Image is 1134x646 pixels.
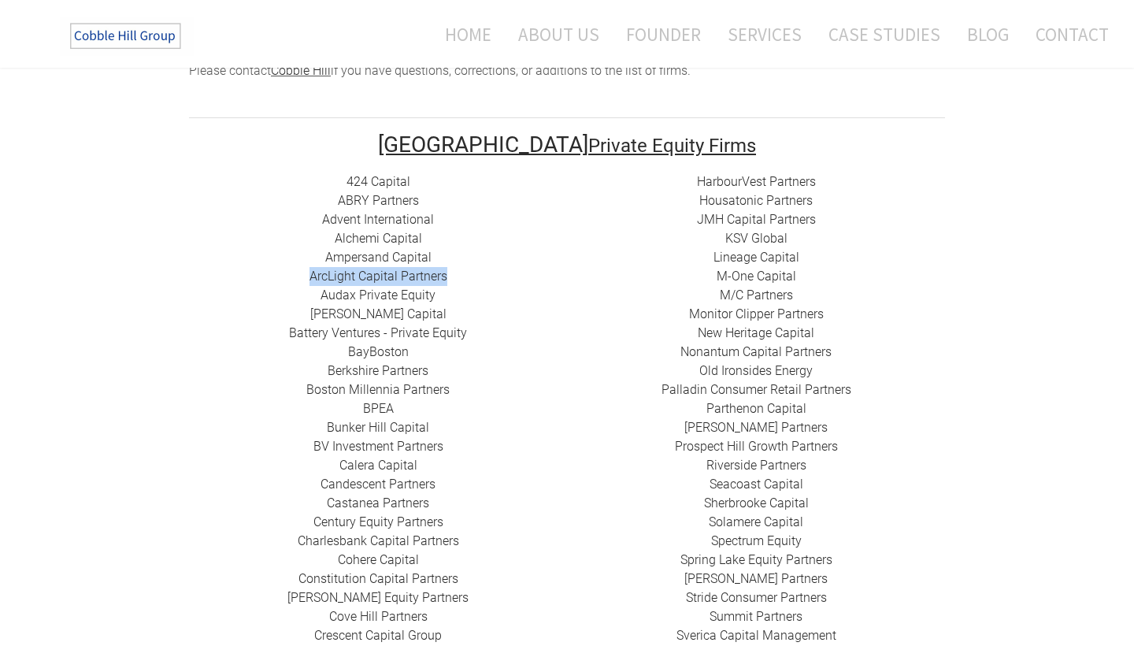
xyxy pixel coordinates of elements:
a: Housatonic Partners [699,193,813,208]
a: Cove Hill Partners [329,609,428,624]
a: Cohere Capital [338,552,419,567]
a: About Us [506,13,611,55]
a: Lineage Capital [713,250,799,265]
a: ​Bunker Hill Capital [327,420,429,435]
a: ​Crescent Capital Group [314,628,442,643]
a: ​[PERSON_NAME] Equity Partners [287,590,469,605]
span: Please contact if you have questions, corrections, or additions to the list of firms. [189,63,691,78]
a: Riverside Partners [706,458,806,473]
a: Solamere Capital [709,514,803,529]
a: ​Century Equity Partners [313,514,443,529]
a: [PERSON_NAME] Capital [310,306,447,321]
a: [PERSON_NAME] Partners [684,571,828,586]
a: Constitution Capital Partners [298,571,458,586]
a: Candescent Partners [321,477,435,492]
a: 424 Capital [346,174,410,189]
a: Summit Partners [710,609,802,624]
a: BayBoston [348,344,409,359]
a: Spectrum Equity [711,533,802,548]
a: Audax Private Equity [321,288,435,303]
a: Seacoast Capital [710,477,803,492]
a: Stride Consumer Partners [686,590,827,605]
a: Blog [955,13,1021,55]
a: Case Studies [817,13,952,55]
a: Home [421,13,503,55]
a: ​Ampersand Capital [325,250,432,265]
a: ​KSV Global [725,231,787,246]
a: Cobble Hill [271,63,331,78]
a: M-One Capital [717,269,796,284]
font: Private Equity Firms [588,135,756,157]
a: ​Monitor Clipper Partners [689,306,824,321]
a: ​Sherbrooke Capital​ [704,496,809,510]
a: Sverica Capital Management [676,628,836,643]
a: ​Castanea Partners [327,496,429,510]
a: Services [716,13,813,55]
a: Boston Millennia Partners [306,382,450,397]
a: Calera Capital [339,458,417,473]
a: New Heritage Capital [698,325,814,340]
a: Charlesbank Capital Partners [298,533,459,548]
a: Nonantum Capital Partners [680,344,832,359]
a: Battery Ventures - Private Equity [289,325,467,340]
a: Alchemi Capital [335,231,422,246]
a: Prospect Hill Growth Partners [675,439,838,454]
a: Spring Lake Equity Partners [680,552,832,567]
a: BPEA [363,401,394,416]
font: [GEOGRAPHIC_DATA] [378,132,588,158]
a: ​[PERSON_NAME] Partners [684,420,828,435]
a: Advent International [322,212,434,227]
a: Founder [614,13,713,55]
a: BV Investment Partners [313,439,443,454]
a: ​JMH Capital Partners [697,212,816,227]
a: ​Parthenon Capital [706,401,806,416]
a: ​M/C Partners [720,288,793,303]
img: The Cobble Hill Group LLC [60,17,194,56]
a: ​ABRY Partners [338,193,419,208]
a: Palladin Consumer Retail Partners [661,382,851,397]
a: Contact [1024,13,1109,55]
a: ​Old Ironsides Energy [699,363,813,378]
a: HarbourVest Partners [697,174,816,189]
a: ​ArcLight Capital Partners [309,269,447,284]
a: Berkshire Partners [328,363,428,378]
